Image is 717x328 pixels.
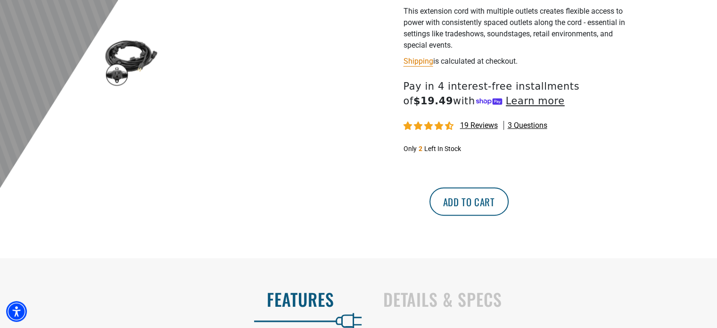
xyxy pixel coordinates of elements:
[104,33,158,88] img: black
[424,145,461,152] span: Left In Stock
[383,289,698,309] h2: Details & Specs
[429,187,509,216] button: Add to cart
[508,120,547,131] span: 3 questions
[404,7,625,50] span: This extension cord with multiple outlets creates flexible access to power with consistently spac...
[404,57,433,66] a: Shipping
[460,121,498,130] span: 19 reviews
[404,145,417,152] span: Only
[6,301,27,322] div: Accessibility Menu
[404,55,635,67] div: is calculated at checkout.
[404,122,455,131] span: 4.68 stars
[20,289,334,309] h2: Features
[419,145,422,152] span: 2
